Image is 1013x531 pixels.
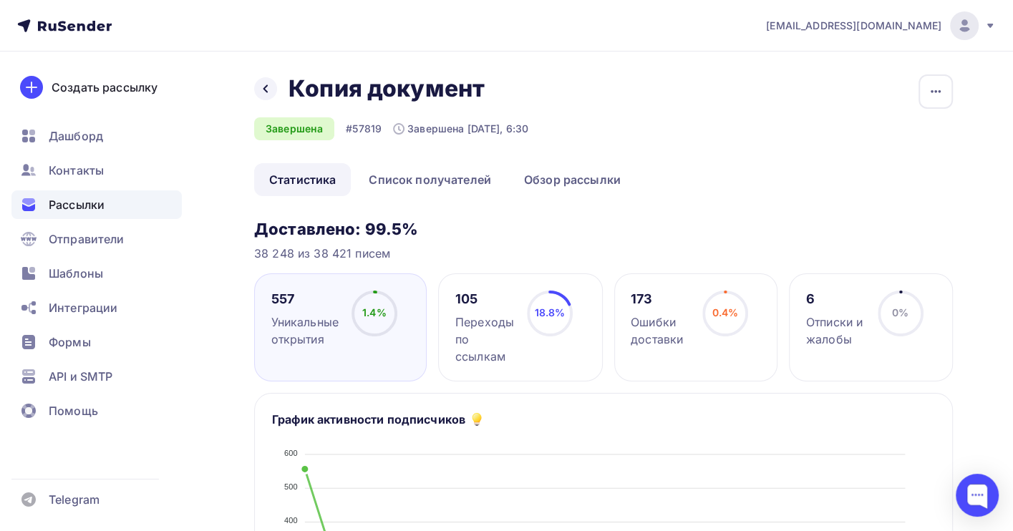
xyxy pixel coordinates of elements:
span: API и SMTP [49,368,112,385]
a: Статистика [254,163,351,196]
a: Формы [11,328,182,356]
span: 0% [892,306,908,318]
span: Отправители [49,230,125,248]
div: 173 [631,291,689,308]
a: Обзор рассылки [509,163,636,196]
span: Помощь [49,402,98,419]
h2: Копия документ [289,74,485,103]
a: Дашборд [11,122,182,150]
div: #57819 [346,122,382,136]
tspan: 400 [284,516,298,525]
span: Дашборд [49,127,103,145]
div: 38 248 из 38 421 писем [254,245,953,262]
a: Контакты [11,156,182,185]
a: Отправители [11,225,182,253]
h5: График активности подписчиков [272,411,465,428]
a: Список получателей [354,163,506,196]
div: 6 [806,291,865,308]
div: Отписки и жалобы [806,313,865,348]
span: Формы [49,333,91,351]
span: Telegram [49,491,100,508]
span: Контакты [49,162,104,179]
div: Создать рассылку [52,79,157,96]
a: Рассылки [11,190,182,219]
span: 0.4% [712,306,738,318]
span: Рассылки [49,196,105,213]
span: 1.4% [362,306,387,318]
tspan: 500 [284,482,298,491]
div: Уникальные открытия [271,313,339,348]
a: [EMAIL_ADDRESS][DOMAIN_NAME] [766,11,996,40]
span: 18.8% [535,306,566,318]
h3: Доставлено: 99.5% [254,219,953,239]
tspan: 600 [284,449,298,457]
div: Завершена [DATE], 6:30 [393,122,528,136]
span: Интеграции [49,299,117,316]
div: 557 [271,291,339,308]
span: Шаблоны [49,265,103,282]
span: [EMAIL_ADDRESS][DOMAIN_NAME] [766,19,941,33]
div: Завершена [254,117,334,140]
div: Ошибки доставки [631,313,689,348]
div: 105 [455,291,514,308]
a: Шаблоны [11,259,182,288]
div: Переходы по ссылкам [455,313,514,365]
